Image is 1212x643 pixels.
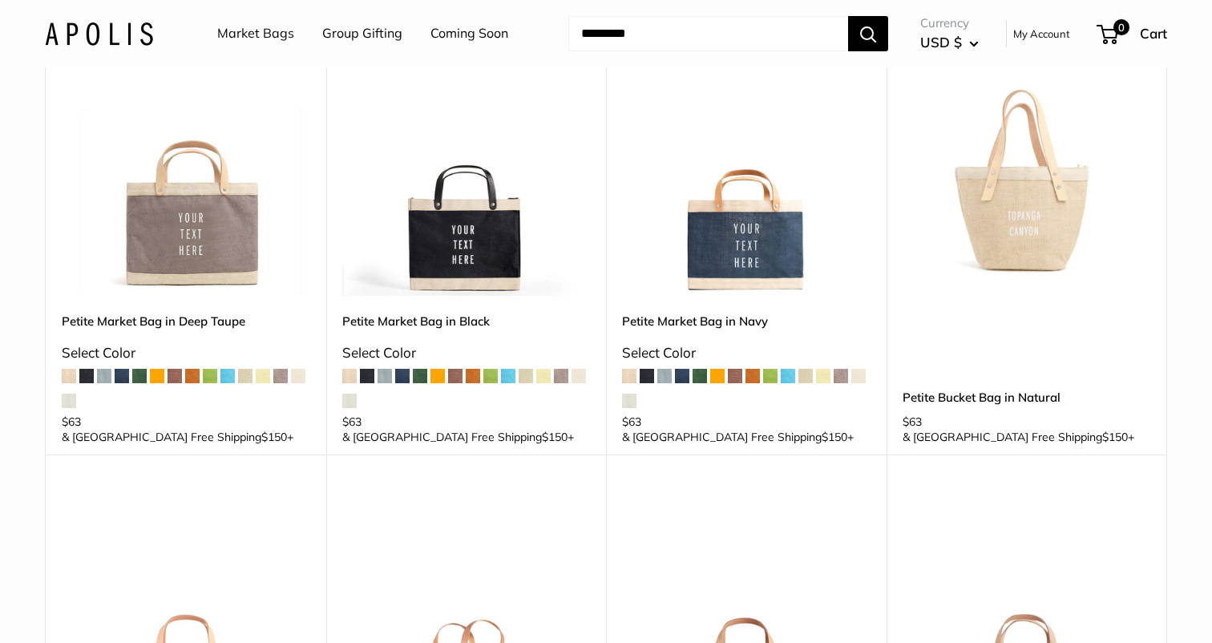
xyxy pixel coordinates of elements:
img: description_Make it yours with custom printed text. [342,47,591,296]
span: $63 [622,415,641,429]
a: Market Bags [217,22,294,46]
span: Currency [920,12,979,34]
span: $150 [822,430,847,444]
button: Search [848,16,888,51]
a: Petite Market Bag in Black [342,312,591,330]
a: Petite Market Bag in Deep Taupe [62,312,310,330]
span: & [GEOGRAPHIC_DATA] Free Shipping + [903,431,1134,443]
span: $150 [1102,430,1128,444]
span: 0 [1113,19,1129,35]
a: Petite Bucket Bag in NaturalPetite Bucket Bag in Natural [903,47,1151,296]
span: & [GEOGRAPHIC_DATA] Free Shipping + [622,431,854,443]
span: $63 [342,415,362,429]
a: description_Make it yours with custom text.Petite Market Bag in Navy [622,47,871,296]
div: Select Color [622,340,871,366]
div: Select Color [62,340,310,366]
a: Petite Market Bag in Navy [622,312,871,330]
a: My Account [1013,24,1070,43]
span: & [GEOGRAPHIC_DATA] Free Shipping + [62,431,293,443]
a: Group Gifting [322,22,402,46]
span: $63 [903,415,922,429]
a: description_Make it yours with custom printed text.Petite Market Bag in Black [342,47,591,296]
a: Coming Soon [430,22,508,46]
img: Petite Market Bag in Deep Taupe [62,47,310,296]
img: description_Make it yours with custom text. [622,47,871,296]
a: Petite Bucket Bag in Natural [903,388,1151,406]
img: Apolis [45,22,153,45]
span: $150 [542,430,568,444]
a: Petite Market Bag in Deep TaupePetite Market Bag in Deep Taupe [62,47,310,296]
span: & [GEOGRAPHIC_DATA] Free Shipping + [342,431,574,443]
img: Petite Bucket Bag in Natural [903,47,1151,296]
span: Cart [1140,25,1167,42]
span: $150 [261,430,287,444]
div: Select Color [342,340,591,366]
input: Search... [568,16,848,51]
span: USD $ [920,34,962,51]
button: USD $ [920,30,979,55]
span: $63 [62,415,81,429]
a: 0 Cart [1098,21,1167,47]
